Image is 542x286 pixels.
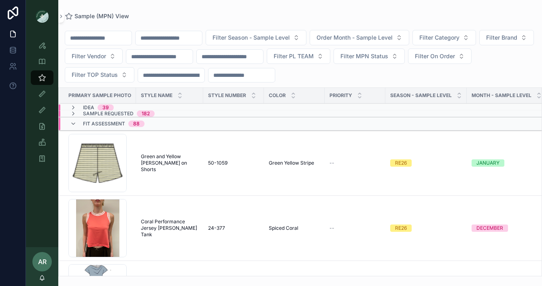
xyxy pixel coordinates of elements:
a: Green and Yellow [PERSON_NAME] on Shorts [141,153,198,173]
span: Idea [83,104,94,111]
button: Select Button [334,49,405,64]
div: 88 [133,121,140,127]
span: Sample (MPN) View [74,12,129,20]
span: Filter Category [419,34,459,42]
button: Select Button [408,49,472,64]
div: scrollable content [26,32,58,176]
span: Order Month - Sample Level [317,34,393,42]
span: Season - Sample Level [390,92,452,99]
div: RE26 [395,225,407,232]
span: MONTH - SAMPLE LEVEL [472,92,531,99]
a: Green Yellow Stripe [269,160,320,166]
span: 50-1059 [208,160,227,166]
span: PRIMARY SAMPLE PHOTO [68,92,131,99]
span: Filter TOP Status [72,71,118,79]
span: Filter PL TEAM [274,52,314,60]
div: 182 [142,110,150,117]
button: Select Button [65,49,123,64]
a: -- [329,160,380,166]
span: Style Number [208,92,246,99]
div: RE26 [395,159,407,167]
div: DECEMBER [476,225,503,232]
span: Style Name [141,92,172,99]
span: Green Yellow Stripe [269,160,314,166]
a: DECEMBER [472,225,542,232]
span: Sample Requested [83,110,134,117]
a: 24-377 [208,225,259,231]
span: -- [329,225,334,231]
span: 24-377 [208,225,225,231]
button: Select Button [206,30,306,45]
button: Select Button [310,30,409,45]
a: RE26 [390,159,462,167]
span: Fit Assessment [83,121,125,127]
span: Filter Vendor [72,52,106,60]
img: App logo [36,10,49,23]
span: AR [38,257,47,267]
button: Select Button [267,49,330,64]
span: -- [329,160,334,166]
span: Color [269,92,286,99]
span: Spiced Coral [269,225,298,231]
a: -- [329,225,380,231]
button: Select Button [412,30,476,45]
span: Filter Season - Sample Level [213,34,290,42]
a: 50-1059 [208,160,259,166]
button: Select Button [479,30,534,45]
a: Sample (MPN) View [65,12,129,20]
div: JANUARY [476,159,499,167]
a: Coral Performance Jersey [PERSON_NAME] Tank [141,218,198,238]
span: PRIORITY [329,92,352,99]
span: Filter MPN Status [340,52,388,60]
a: Spiced Coral [269,225,320,231]
span: Filter Brand [486,34,517,42]
div: 39 [102,104,109,111]
span: Filter On Order [415,52,455,60]
a: JANUARY [472,159,542,167]
a: RE26 [390,225,462,232]
button: Select Button [65,67,134,83]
